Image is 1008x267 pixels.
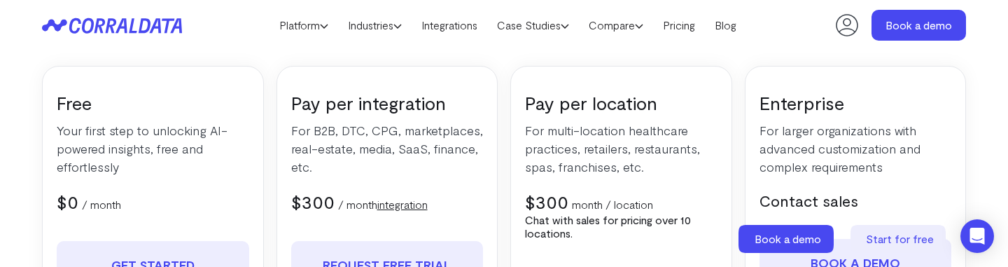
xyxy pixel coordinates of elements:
span: $0 [57,191,78,212]
p: For B2B, DTC, CPG, marketplaces, real-estate, media, SaaS, finance, etc. [291,121,484,176]
a: integration [377,198,428,211]
p: / month [338,196,428,213]
a: Start for free [850,225,948,253]
a: Book a demo [738,225,836,253]
h3: Pay per location [525,91,717,114]
a: Industries [338,15,412,36]
a: Book a demo [871,10,966,41]
a: Platform [269,15,338,36]
a: Blog [705,15,746,36]
span: $300 [291,191,335,212]
span: Book a demo [755,232,821,245]
p: month / location [572,196,653,213]
h3: Free [57,91,249,114]
a: Pricing [653,15,705,36]
h3: Pay per integration [291,91,484,114]
a: Case Studies [487,15,579,36]
span: $300 [525,191,568,212]
a: Compare [579,15,653,36]
p: Your first step to unlocking AI-powered insights, free and effortlessly [57,121,249,176]
p: For larger organizations with advanced customization and complex requirements [759,121,952,176]
div: Open Intercom Messenger [960,219,994,253]
span: Start for free [866,232,934,245]
h3: Enterprise [759,91,952,114]
a: Integrations [412,15,487,36]
p: For multi-location healthcare practices, retailers, restaurants, spas, franchises, etc. [525,121,717,176]
p: / month [82,196,121,213]
h5: Contact sales [759,190,952,211]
